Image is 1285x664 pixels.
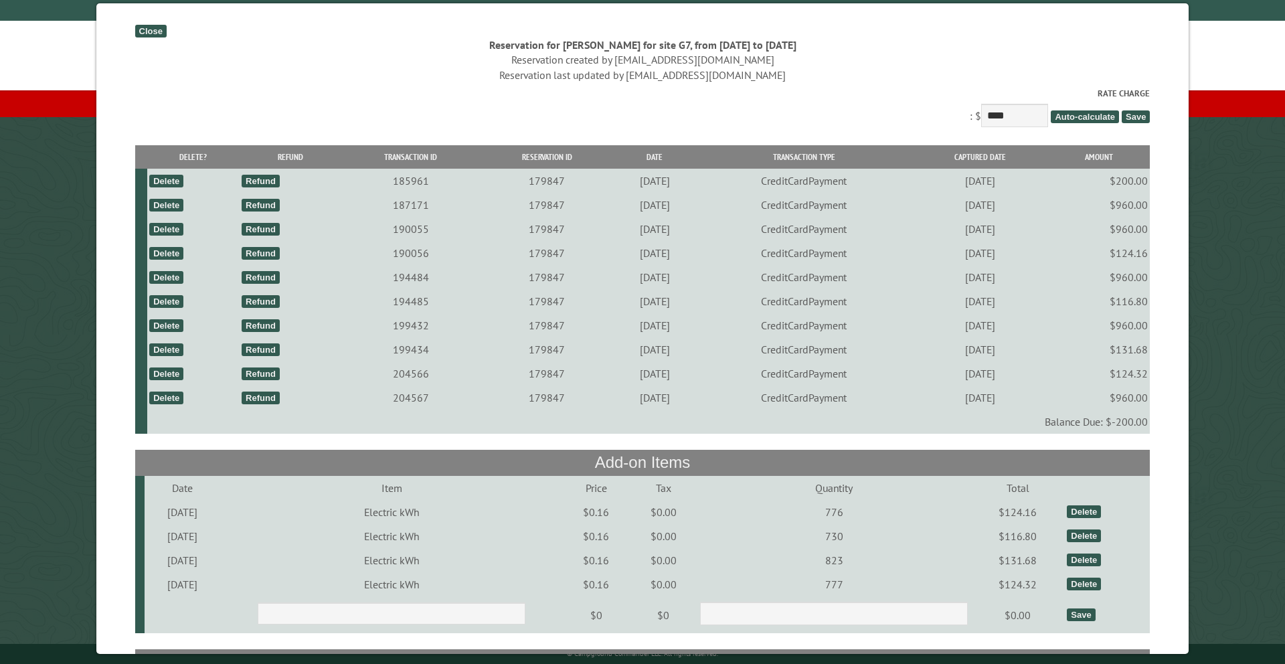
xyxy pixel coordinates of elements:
div: Delete [149,319,183,332]
td: Electric kWh [221,572,563,596]
td: 179847 [481,361,614,386]
td: $960.00 [1048,265,1150,289]
span: Save [1122,110,1150,123]
td: [DATE] [912,241,1048,265]
td: Tax [630,476,697,500]
td: 179847 [481,193,614,217]
td: CreditCardPayment [696,337,912,361]
td: Electric kWh [221,524,563,548]
div: : $ [135,87,1150,131]
td: 179847 [481,169,614,193]
td: 776 [697,500,971,524]
div: Close [135,25,167,37]
div: Refund [242,367,280,380]
td: $131.68 [971,548,1065,572]
td: CreditCardPayment [696,217,912,241]
td: [DATE] [912,361,1048,386]
td: Balance Due: $-200.00 [147,410,1150,434]
td: $124.32 [1048,361,1150,386]
td: $960.00 [1048,193,1150,217]
td: 179847 [481,386,614,410]
th: Date [613,145,695,169]
div: Delete [149,392,183,404]
td: $0.16 [562,572,630,596]
td: 823 [697,548,971,572]
td: $200.00 [1048,169,1150,193]
td: CreditCardPayment [696,241,912,265]
div: Delete [1067,578,1101,590]
td: CreditCardPayment [696,265,912,289]
div: Refund [242,199,280,212]
div: Save [1067,608,1095,621]
td: $0.00 [630,524,697,548]
td: $0.00 [630,500,697,524]
td: $0.16 [562,524,630,548]
td: $0.00 [630,548,697,572]
div: Delete [149,175,183,187]
td: $0 [562,596,630,634]
td: [DATE] [912,337,1048,361]
th: Transaction Type [696,145,912,169]
div: Delete [149,223,183,236]
div: Delete [1067,529,1101,542]
td: 190055 [341,217,481,241]
div: Delete [149,295,183,308]
td: $116.80 [971,524,1065,548]
td: $0.16 [562,548,630,572]
td: $124.32 [971,572,1065,596]
td: CreditCardPayment [696,313,912,337]
td: [DATE] [613,169,695,193]
td: 199434 [341,337,481,361]
td: Price [562,476,630,500]
td: $960.00 [1048,313,1150,337]
td: [DATE] [145,548,221,572]
td: $131.68 [1048,337,1150,361]
td: [DATE] [912,386,1048,410]
td: [DATE] [145,524,221,548]
td: $960.00 [1048,217,1150,241]
td: 179847 [481,265,614,289]
div: Refund [242,392,280,404]
td: 185961 [341,169,481,193]
td: [DATE] [145,500,221,524]
td: 730 [697,524,971,548]
td: 179847 [481,241,614,265]
span: Auto-calculate [1051,110,1119,123]
div: Refund [242,223,280,236]
td: $0.16 [562,500,630,524]
td: [DATE] [912,265,1048,289]
td: 204567 [341,386,481,410]
td: $124.16 [1048,241,1150,265]
div: Refund [242,175,280,187]
td: CreditCardPayment [696,361,912,386]
td: [DATE] [912,169,1048,193]
th: Delete? [147,145,240,169]
td: 179847 [481,337,614,361]
td: 179847 [481,217,614,241]
td: CreditCardPayment [696,289,912,313]
td: [DATE] [912,289,1048,313]
td: 194485 [341,289,481,313]
td: 777 [697,572,971,596]
th: Transaction ID [341,145,481,169]
td: [DATE] [912,217,1048,241]
td: Date [145,476,221,500]
td: [DATE] [912,313,1048,337]
td: [DATE] [145,572,221,596]
th: Add-on Items [135,450,1150,475]
td: Total [971,476,1065,500]
td: $0.00 [971,596,1065,634]
th: Refund [240,145,341,169]
td: $124.16 [971,500,1065,524]
td: Item [221,476,563,500]
div: Reservation last updated by [EMAIL_ADDRESS][DOMAIN_NAME] [135,68,1150,82]
td: $960.00 [1048,386,1150,410]
td: CreditCardPayment [696,386,912,410]
td: CreditCardPayment [696,169,912,193]
td: 199432 [341,313,481,337]
td: CreditCardPayment [696,193,912,217]
td: [DATE] [613,313,695,337]
td: 179847 [481,289,614,313]
td: Quantity [697,476,971,500]
div: Reservation for [PERSON_NAME] for site G7, from [DATE] to [DATE] [135,37,1150,52]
